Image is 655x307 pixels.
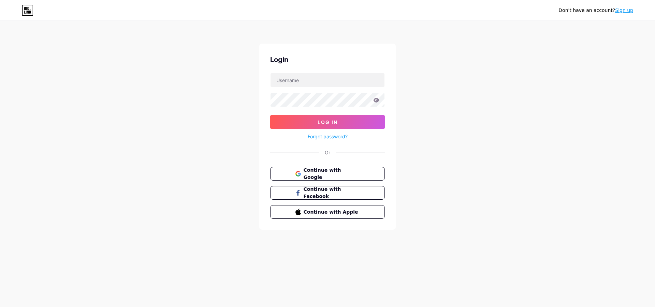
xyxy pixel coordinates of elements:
[325,149,330,156] div: Or
[318,119,338,125] span: Log In
[270,55,385,65] div: Login
[558,7,633,14] div: Don't have an account?
[308,133,348,140] a: Forgot password?
[304,186,360,200] span: Continue with Facebook
[271,73,384,87] input: Username
[270,186,385,200] button: Continue with Facebook
[304,209,360,216] span: Continue with Apple
[304,167,360,181] span: Continue with Google
[270,115,385,129] button: Log In
[615,7,633,13] a: Sign up
[270,167,385,181] button: Continue with Google
[270,205,385,219] button: Continue with Apple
